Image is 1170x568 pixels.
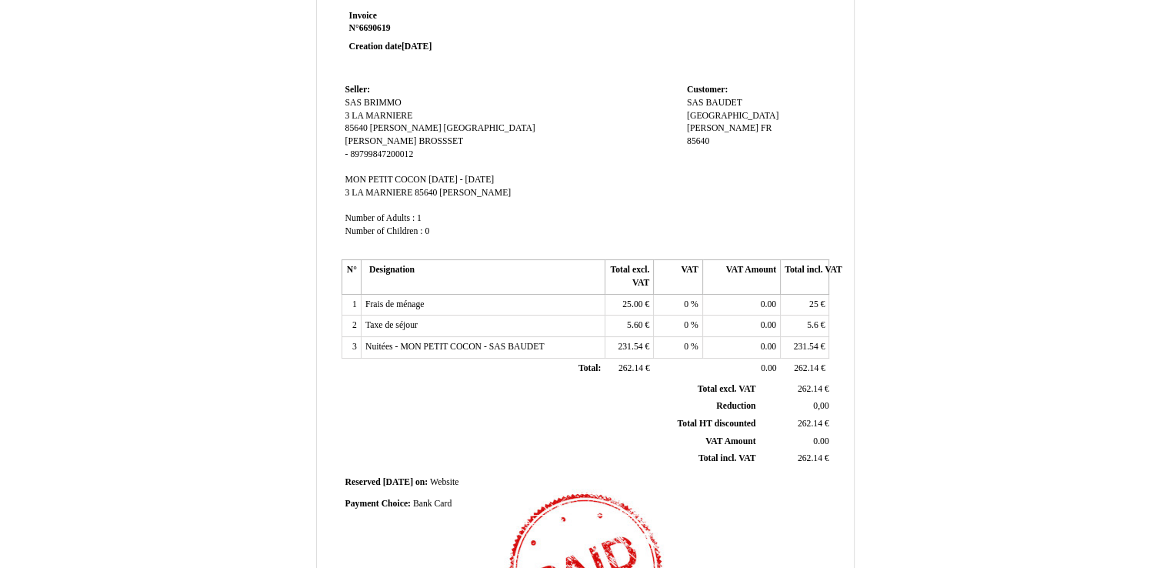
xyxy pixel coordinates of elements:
[345,175,427,185] span: MON PETIT COCON
[345,98,402,108] span: SAS BRIMMO
[342,337,361,359] td: 3
[687,98,703,108] span: SAS
[443,123,535,133] span: [GEOGRAPHIC_DATA]
[402,42,432,52] span: [DATE]
[687,123,758,133] span: [PERSON_NAME]
[618,342,642,352] span: 231.54
[345,499,411,509] span: Payment Choice:
[761,320,776,330] span: 0.00
[439,188,511,198] span: [PERSON_NAME]
[428,175,494,185] span: [DATE] - [DATE]
[807,320,818,330] span: 5.6
[698,384,756,394] span: Total excl. VAT
[627,320,642,330] span: 5.60
[705,98,742,108] span: BAUDET
[781,337,829,359] td: €
[781,260,829,294] th: Total incl. VAT
[349,42,432,52] strong: Creation date
[758,416,832,433] td: €
[781,294,829,316] td: €
[605,337,653,359] td: €
[794,363,818,373] span: 262.14
[684,299,688,309] span: 0
[365,320,418,330] span: Taxe de séjour
[684,320,688,330] span: 0
[654,260,702,294] th: VAT
[578,363,601,373] span: Total:
[349,22,533,35] strong: N°
[345,477,381,487] span: Reserved
[345,213,415,223] span: Number of Adults :
[654,294,702,316] td: %
[345,226,423,236] span: Number of Children :
[417,213,422,223] span: 1
[345,85,370,95] span: Seller:
[654,316,702,337] td: %
[705,436,755,446] span: VAT Amount
[761,342,776,352] span: 0.00
[342,316,361,337] td: 2
[761,123,772,133] span: FR
[761,363,776,373] span: 0.00
[413,499,452,509] span: Bank Card
[605,294,653,316] td: €
[798,453,822,463] span: 262.14
[425,226,429,236] span: 0
[359,23,391,33] span: 6690619
[687,136,709,146] span: 85640
[350,149,413,159] span: 89799847200012
[361,260,605,294] th: Designation
[798,419,822,429] span: 262.14
[415,477,428,487] span: on:
[781,316,829,337] td: €
[345,111,413,121] span: 3 LA MARNIERE
[605,316,653,337] td: €
[345,188,413,198] span: 3 LA MARNIERE
[809,299,818,309] span: 25
[654,337,702,359] td: %
[370,123,442,133] span: [PERSON_NAME]
[618,363,643,373] span: 262.14
[758,381,832,398] td: €
[684,342,688,352] span: 0
[345,136,417,146] span: [PERSON_NAME]
[677,419,755,429] span: Total HT discounted
[345,123,368,133] span: 85640
[342,294,361,316] td: 1
[345,149,348,159] span: -
[758,450,832,468] td: €
[716,401,755,411] span: Reduction
[702,260,780,294] th: VAT Amount
[430,477,458,487] span: Website
[365,342,545,352] span: Nuitées - MON PETIT COCON - SAS BAUDET
[687,111,778,121] span: [GEOGRAPHIC_DATA]
[605,260,653,294] th: Total excl. VAT
[761,299,776,309] span: 0.00
[415,188,437,198] span: 85640
[781,358,829,379] td: €
[383,477,413,487] span: [DATE]
[813,401,828,411] span: 0,00
[813,436,828,446] span: 0.00
[605,358,653,379] td: €
[794,342,818,352] span: 231.54
[687,85,728,95] span: Customer:
[622,299,642,309] span: 25.00
[342,260,361,294] th: N°
[349,11,377,21] span: Invoice
[798,384,822,394] span: 262.14
[698,453,756,463] span: Total incl. VAT
[365,299,425,309] span: Frais de ménage
[418,136,463,146] span: BROSSSET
